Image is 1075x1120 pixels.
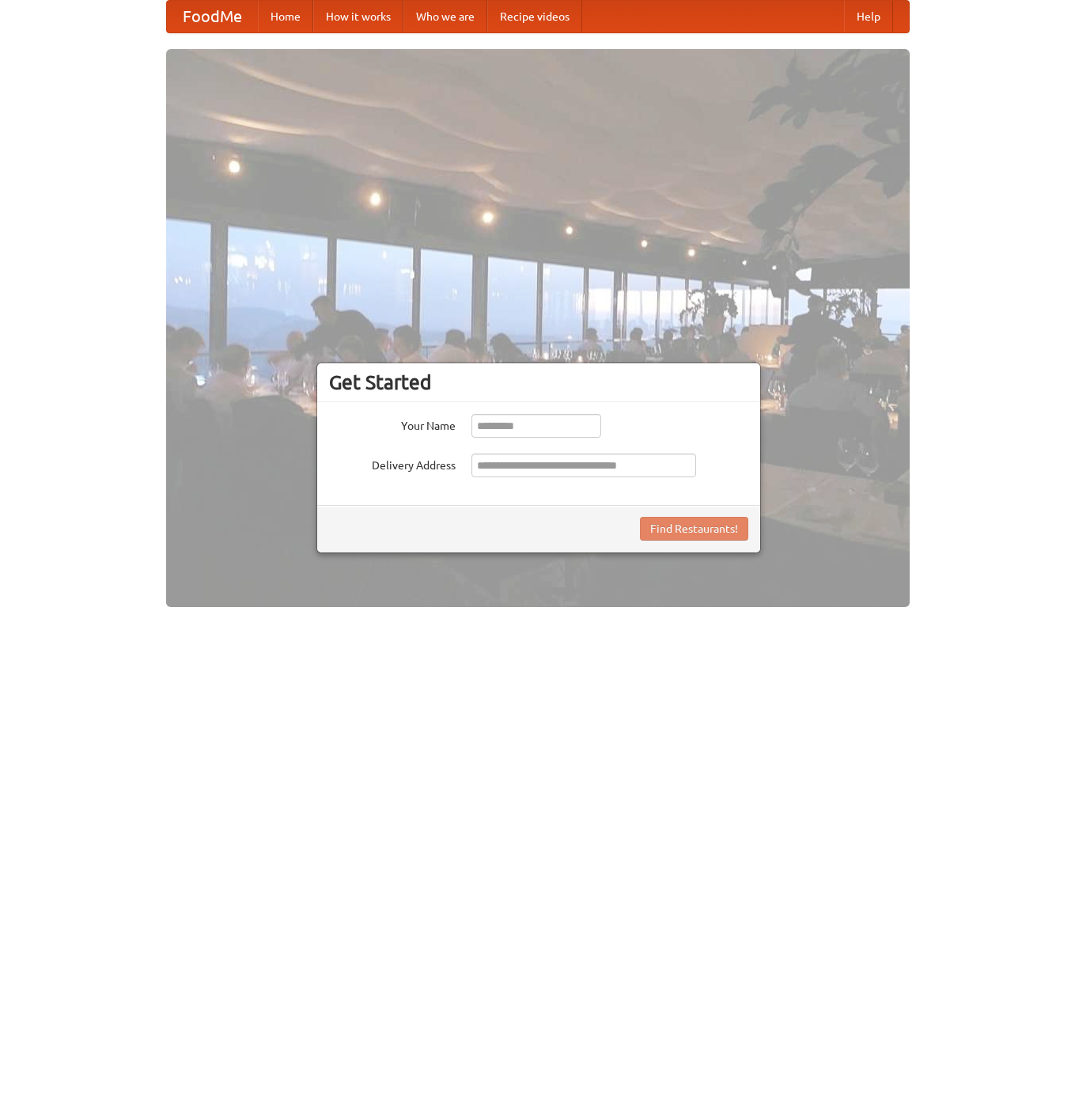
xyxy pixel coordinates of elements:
[403,1,487,32] a: Who we are
[329,414,456,434] label: Your Name
[313,1,403,32] a: How it works
[167,1,258,32] a: FoodMe
[329,454,456,473] label: Delivery Address
[640,517,748,541] button: Find Restaurants!
[258,1,313,32] a: Home
[844,1,893,32] a: Help
[487,1,582,32] a: Recipe videos
[329,370,748,394] h3: Get Started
